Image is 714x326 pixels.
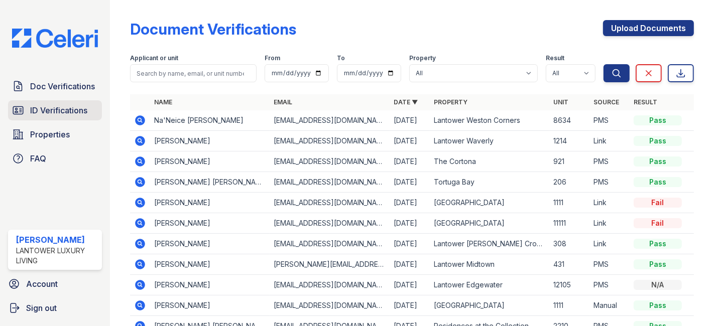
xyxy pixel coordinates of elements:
[634,300,682,310] div: Pass
[430,131,549,151] td: Lantower Waverly
[634,136,682,146] div: Pass
[390,110,430,131] td: [DATE]
[634,177,682,187] div: Pass
[634,218,682,228] div: Fail
[549,254,589,275] td: 431
[150,151,270,172] td: [PERSON_NAME]
[634,115,682,125] div: Pass
[270,234,389,254] td: [EMAIL_ADDRESS][DOMAIN_NAME]
[390,172,430,193] td: [DATE]
[589,234,630,254] td: Link
[430,172,549,193] td: Tortuga Bay
[549,151,589,172] td: 921
[634,198,682,208] div: Fail
[589,295,630,316] td: Manual
[150,110,270,131] td: Na'Neice [PERSON_NAME]
[270,151,389,172] td: [EMAIL_ADDRESS][DOMAIN_NAME]
[130,20,296,38] div: Document Verifications
[430,295,549,316] td: [GEOGRAPHIC_DATA]
[589,275,630,295] td: PMS
[150,193,270,213] td: [PERSON_NAME]
[549,234,589,254] td: 308
[634,239,682,249] div: Pass
[430,151,549,172] td: The Cortona
[150,275,270,295] td: [PERSON_NAME]
[549,213,589,234] td: 11111
[265,54,280,62] label: From
[430,193,549,213] td: [GEOGRAPHIC_DATA]
[549,110,589,131] td: 8634
[154,98,172,106] a: Name
[4,274,106,294] a: Account
[270,110,389,131] td: [EMAIL_ADDRESS][DOMAIN_NAME]
[593,98,619,106] a: Source
[270,193,389,213] td: [EMAIL_ADDRESS][DOMAIN_NAME]
[150,234,270,254] td: [PERSON_NAME]
[26,278,58,290] span: Account
[589,213,630,234] td: Link
[30,152,46,165] span: FAQ
[270,213,389,234] td: [EMAIL_ADDRESS][DOMAIN_NAME]
[390,151,430,172] td: [DATE]
[634,259,682,269] div: Pass
[589,172,630,193] td: PMS
[30,80,95,92] span: Doc Verifications
[394,98,418,106] a: Date ▼
[390,234,430,254] td: [DATE]
[603,20,694,36] a: Upload Documents
[16,234,98,246] div: [PERSON_NAME]
[549,275,589,295] td: 12105
[26,302,57,314] span: Sign out
[553,98,568,106] a: Unit
[270,275,389,295] td: [EMAIL_ADDRESS][DOMAIN_NAME]
[546,54,564,62] label: Result
[8,76,102,96] a: Doc Verifications
[8,100,102,120] a: ID Verifications
[390,213,430,234] td: [DATE]
[270,254,389,275] td: [PERSON_NAME][EMAIL_ADDRESS][PERSON_NAME][DOMAIN_NAME]
[589,193,630,213] td: Link
[270,131,389,151] td: [EMAIL_ADDRESS][DOMAIN_NAME]
[150,213,270,234] td: [PERSON_NAME]
[390,295,430,316] td: [DATE]
[150,254,270,275] td: [PERSON_NAME]
[150,295,270,316] td: [PERSON_NAME]
[430,234,549,254] td: Lantower [PERSON_NAME] Crossroads
[274,98,292,106] a: Email
[589,254,630,275] td: PMS
[130,64,257,82] input: Search by name, email, or unit number
[549,193,589,213] td: 1111
[30,104,87,116] span: ID Verifications
[589,151,630,172] td: PMS
[549,131,589,151] td: 1214
[16,246,98,266] div: Lantower Luxury Living
[8,148,102,169] a: FAQ
[150,131,270,151] td: [PERSON_NAME]
[430,213,549,234] td: [GEOGRAPHIC_DATA]
[589,131,630,151] td: Link
[270,172,389,193] td: [EMAIL_ADDRESS][DOMAIN_NAME]
[270,295,389,316] td: [EMAIL_ADDRESS][DOMAIN_NAME]
[390,275,430,295] td: [DATE]
[390,254,430,275] td: [DATE]
[634,156,682,167] div: Pass
[130,54,178,62] label: Applicant or unit
[4,29,106,48] img: CE_Logo_Blue-a8612792a0a2168367f1c8372b55b34899dd931a85d93a1a3d3e32e68fde9ad4.png
[30,128,70,140] span: Properties
[430,254,549,275] td: Lantower Midtown
[337,54,345,62] label: To
[150,172,270,193] td: [PERSON_NAME] [PERSON_NAME]
[430,110,549,131] td: Lantower Weston Corners
[634,280,682,290] div: N/A
[390,193,430,213] td: [DATE]
[409,54,436,62] label: Property
[589,110,630,131] td: PMS
[434,98,467,106] a: Property
[8,124,102,144] a: Properties
[549,172,589,193] td: 206
[4,298,106,318] a: Sign out
[430,275,549,295] td: Lantower Edgewater
[634,98,657,106] a: Result
[549,295,589,316] td: 1111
